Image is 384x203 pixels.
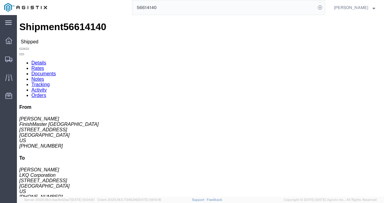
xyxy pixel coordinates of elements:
span: Nathan Seeley [334,4,368,11]
span: Server: 2025.18.0-daa1fe12ee7 [24,198,94,201]
img: logo [4,3,47,12]
a: Feedback [207,198,222,201]
input: Search for shipment number, reference number [132,0,316,15]
span: Copyright © [DATE]-[DATE] Agistix Inc., All Rights Reserved [284,197,377,202]
span: Client: 2025.18.0-7346316 [97,198,161,201]
iframe: FS Legacy Container [17,15,384,197]
button: [PERSON_NAME] [334,4,376,11]
a: Support [192,198,207,201]
span: [DATE] 08:10:16 [138,198,161,201]
span: [DATE] 10:04:51 [71,198,94,201]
